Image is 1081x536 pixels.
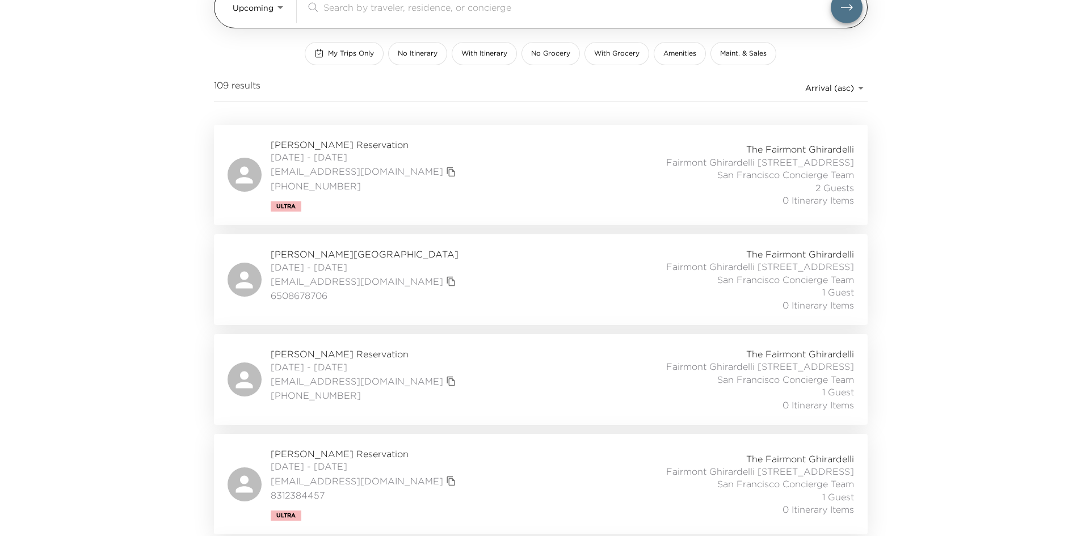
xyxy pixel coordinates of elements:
[443,164,459,180] button: copy primary member email
[663,49,696,58] span: Amenities
[443,273,459,289] button: copy primary member email
[822,286,854,298] span: 1 Guest
[746,143,854,155] span: The Fairmont Ghirardelli
[654,42,706,65] button: Amenities
[783,299,854,311] span: 0 Itinerary Items
[271,138,459,151] span: [PERSON_NAME] Reservation
[452,42,517,65] button: With Itinerary
[271,289,459,302] span: 6508678706
[710,42,776,65] button: Maint. & Sales
[822,386,854,398] span: 1 Guest
[271,275,443,288] a: [EMAIL_ADDRESS][DOMAIN_NAME]
[398,49,438,58] span: No Itinerary
[443,473,459,489] button: copy primary member email
[720,49,767,58] span: Maint. & Sales
[271,151,459,163] span: [DATE] - [DATE]
[666,156,854,168] span: Fairmont Ghirardelli [STREET_ADDRESS]
[323,1,831,14] input: Search by traveler, residence, or concierge
[666,260,854,273] span: Fairmont Ghirardelli [STREET_ADDRESS]
[746,453,854,465] span: The Fairmont Ghirardelli
[531,49,570,58] span: No Grocery
[666,360,854,373] span: Fairmont Ghirardelli [STREET_ADDRESS]
[783,194,854,206] span: 0 Itinerary Items
[214,434,868,534] a: [PERSON_NAME] Reservation[DATE] - [DATE][EMAIL_ADDRESS][DOMAIN_NAME]copy primary member email8312...
[783,399,854,411] span: 0 Itinerary Items
[594,49,640,58] span: With Grocery
[214,334,868,425] a: [PERSON_NAME] Reservation[DATE] - [DATE][EMAIL_ADDRESS][DOMAIN_NAME]copy primary member email[PHO...
[271,460,459,472] span: [DATE] - [DATE]
[461,49,507,58] span: With Itinerary
[214,125,868,225] a: [PERSON_NAME] Reservation[DATE] - [DATE][EMAIL_ADDRESS][DOMAIN_NAME]copy primary member email[PHO...
[805,83,854,93] span: Arrival (asc)
[666,465,854,478] span: Fairmont Ghirardelli [STREET_ADDRESS]
[521,42,580,65] button: No Grocery
[271,375,443,387] a: [EMAIL_ADDRESS][DOMAIN_NAME]
[388,42,447,65] button: No Itinerary
[305,42,384,65] button: My Trips Only
[717,273,854,286] span: San Francisco Concierge Team
[271,448,459,460] span: [PERSON_NAME] Reservation
[783,503,854,516] span: 0 Itinerary Items
[271,248,459,260] span: [PERSON_NAME][GEOGRAPHIC_DATA]
[271,261,459,273] span: [DATE] - [DATE]
[276,512,296,519] span: Ultra
[746,348,854,360] span: The Fairmont Ghirardelli
[328,49,374,58] span: My Trips Only
[717,373,854,386] span: San Francisco Concierge Team
[271,361,459,373] span: [DATE] - [DATE]
[746,248,854,260] span: The Fairmont Ghirardelli
[233,3,274,13] span: Upcoming
[717,478,854,490] span: San Francisco Concierge Team
[443,373,459,389] button: copy primary member email
[214,79,260,97] span: 109 results
[214,234,868,325] a: [PERSON_NAME][GEOGRAPHIC_DATA][DATE] - [DATE][EMAIL_ADDRESS][DOMAIN_NAME]copy primary member emai...
[271,348,459,360] span: [PERSON_NAME] Reservation
[822,491,854,503] span: 1 Guest
[276,203,296,210] span: Ultra
[271,180,459,192] span: [PHONE_NUMBER]
[815,182,854,194] span: 2 Guests
[271,475,443,487] a: [EMAIL_ADDRESS][DOMAIN_NAME]
[584,42,649,65] button: With Grocery
[717,168,854,181] span: San Francisco Concierge Team
[271,165,443,178] a: [EMAIL_ADDRESS][DOMAIN_NAME]
[271,489,459,501] span: 8312384457
[271,389,459,402] span: [PHONE_NUMBER]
